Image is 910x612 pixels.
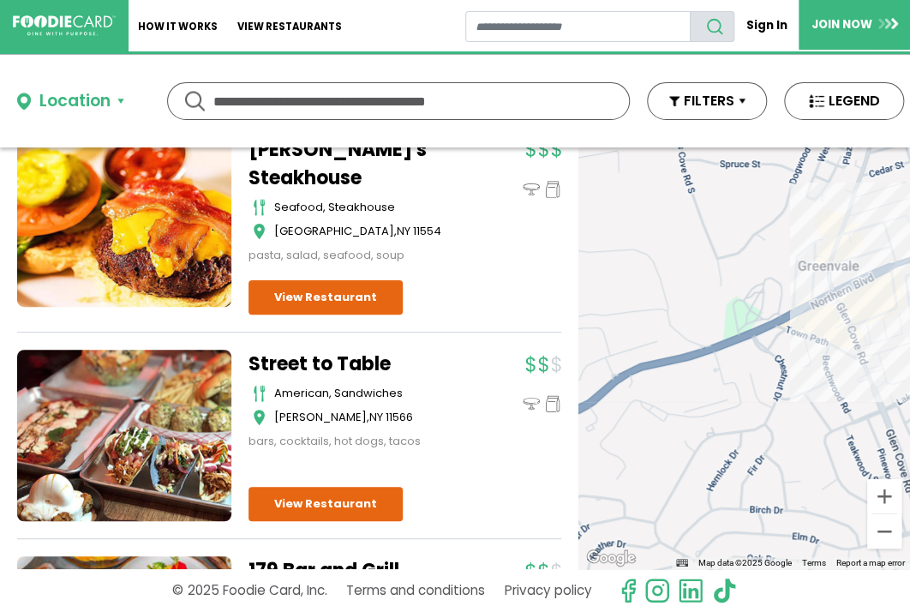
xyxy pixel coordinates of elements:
button: Zoom in [867,479,901,513]
img: tiktok.svg [711,578,737,603]
span: Map data ©2025 Google [698,558,792,567]
span: 11566 [386,409,413,425]
button: Location [17,89,124,114]
span: 11554 [413,223,441,239]
img: cutlery_icon.svg [253,199,266,216]
span: [GEOGRAPHIC_DATA] [274,223,394,239]
div: , [274,409,463,426]
span: NY [397,223,410,239]
a: [PERSON_NAME]'s Steakhouse [248,135,463,192]
a: View Restaurant [248,487,403,521]
img: cutlery_icon.svg [253,385,266,402]
a: Street to Table [248,350,463,378]
svg: check us out on facebook [615,578,641,603]
a: 179 Bar and Grill [248,556,463,585]
p: © 2025 Foodie Card, Inc. [172,575,326,605]
img: map_icon.svg [253,223,266,240]
a: Open this area in Google Maps (opens a new window) [583,547,639,569]
img: map_icon.svg [253,409,266,426]
img: pickup_icon.svg [544,181,561,198]
button: search [690,11,734,42]
button: Zoom out [867,514,901,549]
button: Keyboard shortcuts [676,557,688,569]
a: Report a map error [836,558,905,567]
button: LEGEND [784,82,904,120]
div: bars, cocktails, hot dogs, tacos [248,433,463,450]
img: FoodieCard; Eat, Drink, Save, Donate [13,15,116,36]
div: pasta, salad, seafood, soup [248,247,463,264]
div: american, sandwiches [274,385,463,402]
span: NY [369,409,383,425]
img: pickup_icon.svg [544,395,561,412]
img: dinein_icon.svg [523,395,540,412]
span: [PERSON_NAME] [274,409,367,425]
a: View Restaurant [248,280,403,315]
div: , [274,223,463,240]
a: Privacy policy [505,575,592,605]
button: FILTERS [647,82,767,120]
img: linkedin.svg [678,578,703,603]
input: restaurant search [465,11,691,42]
a: Sign In [734,10,799,40]
div: Location [39,89,111,114]
a: Terms and conditions [346,575,485,605]
div: seafood, steakhouse [274,199,463,216]
a: Terms [802,558,826,567]
img: Google [583,547,639,569]
img: dinein_icon.svg [523,181,540,198]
